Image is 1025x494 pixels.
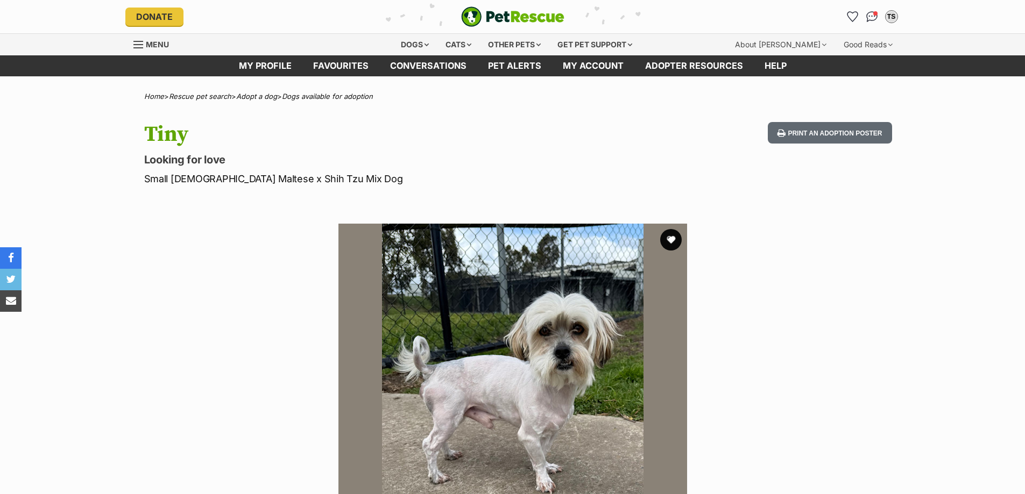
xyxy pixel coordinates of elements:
a: Home [144,92,164,101]
a: Favourites [844,8,861,25]
a: Menu [133,34,176,53]
h1: Tiny [144,122,599,147]
p: Small [DEMOGRAPHIC_DATA] Maltese x Shih Tzu Mix Dog [144,171,599,186]
div: Dogs [393,34,436,55]
div: Good Reads [836,34,900,55]
div: About [PERSON_NAME] [727,34,834,55]
a: Adopt a dog [236,92,277,101]
a: Dogs available for adoption [282,92,373,101]
a: Pet alerts [477,55,552,76]
div: Get pet support [550,34,640,55]
ul: Account quick links [844,8,900,25]
img: logo-e224e6f780fb5917bec1dbf3a21bbac754714ae5b6737aabdf751b685950b380.svg [461,6,564,27]
a: Help [754,55,797,76]
a: Conversations [864,8,881,25]
a: PetRescue [461,6,564,27]
p: Looking for love [144,152,599,167]
div: TS [886,11,897,22]
a: Favourites [302,55,379,76]
button: Print an adoption poster [768,122,892,144]
div: Cats [438,34,479,55]
img: chat-41dd97257d64d25036548639549fe6c8038ab92f7586957e7f3b1b290dea8141.svg [866,11,878,22]
div: Other pets [480,34,548,55]
button: favourite [660,229,682,250]
a: Adopter resources [634,55,754,76]
a: Rescue pet search [169,92,231,101]
span: Menu [146,40,169,49]
a: conversations [379,55,477,76]
a: Donate [125,8,183,26]
a: My profile [228,55,302,76]
a: My account [552,55,634,76]
button: My account [883,8,900,25]
div: > > > [117,92,908,101]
